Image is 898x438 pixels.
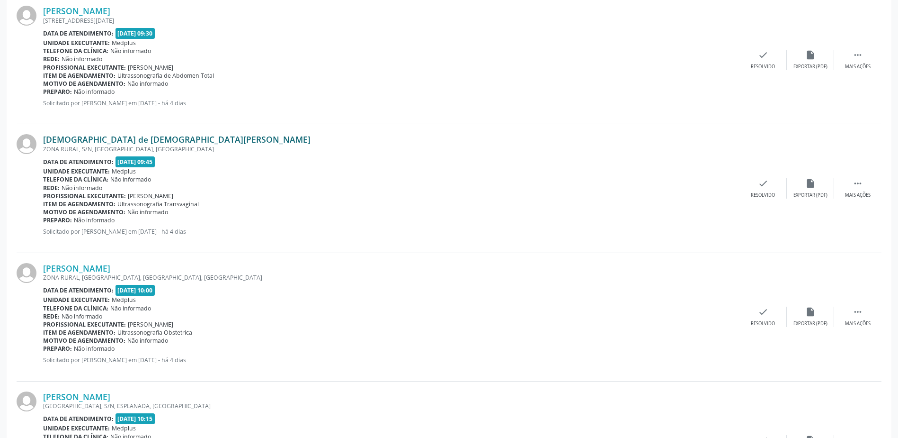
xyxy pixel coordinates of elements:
[17,392,36,411] img: img
[127,80,168,88] span: Não informado
[845,192,871,199] div: Mais ações
[43,392,110,402] a: [PERSON_NAME]
[116,28,155,39] span: [DATE] 09:30
[127,208,168,216] span: Não informado
[74,216,115,224] span: Não informado
[43,208,125,216] b: Motivo de agendamento:
[127,337,168,345] span: Não informado
[17,263,36,283] img: img
[112,424,136,432] span: Medplus
[805,50,816,60] i: insert_drive_file
[117,328,192,337] span: Ultrassonografia Obstetrica
[43,64,126,72] b: Profissional executante:
[43,424,110,432] b: Unidade executante:
[43,6,110,16] a: [PERSON_NAME]
[793,64,827,70] div: Exportar (PDF)
[128,64,173,72] span: [PERSON_NAME]
[43,145,739,153] div: ZONA RURAL, S/N, [GEOGRAPHIC_DATA], [GEOGRAPHIC_DATA]
[128,192,173,200] span: [PERSON_NAME]
[110,175,151,183] span: Não informado
[43,304,108,312] b: Telefone da clínica:
[117,200,199,208] span: Ultrassonografia Transvaginal
[17,134,36,154] img: img
[43,312,60,320] b: Rede:
[43,88,72,96] b: Preparo:
[43,158,114,166] b: Data de atendimento:
[43,184,60,192] b: Rede:
[62,55,102,63] span: Não informado
[43,80,125,88] b: Motivo de agendamento:
[43,263,110,274] a: [PERSON_NAME]
[43,175,108,183] b: Telefone da clínica:
[43,328,116,337] b: Item de agendamento:
[116,285,155,296] span: [DATE] 10:00
[74,88,115,96] span: Não informado
[845,64,871,70] div: Mais ações
[43,17,739,25] div: [STREET_ADDRESS][DATE]
[43,29,114,37] b: Data de atendimento:
[43,55,60,63] b: Rede:
[43,345,72,353] b: Preparo:
[853,307,863,317] i: 
[43,99,739,107] p: Solicitado por [PERSON_NAME] em [DATE] - há 4 dias
[128,320,173,328] span: [PERSON_NAME]
[112,167,136,175] span: Medplus
[43,286,114,294] b: Data de atendimento:
[43,216,72,224] b: Preparo:
[43,192,126,200] b: Profissional executante:
[116,156,155,167] span: [DATE] 09:45
[43,47,108,55] b: Telefone da clínica:
[116,413,155,424] span: [DATE] 10:15
[43,337,125,345] b: Motivo de agendamento:
[43,274,739,282] div: ZONA RURAL, [GEOGRAPHIC_DATA], [GEOGRAPHIC_DATA], [GEOGRAPHIC_DATA]
[43,200,116,208] b: Item de agendamento:
[43,134,311,145] a: [DEMOGRAPHIC_DATA] de [DEMOGRAPHIC_DATA][PERSON_NAME]
[758,50,768,60] i: check
[793,320,827,327] div: Exportar (PDF)
[805,178,816,189] i: insert_drive_file
[62,312,102,320] span: Não informado
[110,304,151,312] span: Não informado
[43,39,110,47] b: Unidade executante:
[43,356,739,364] p: Solicitado por [PERSON_NAME] em [DATE] - há 4 dias
[74,345,115,353] span: Não informado
[758,307,768,317] i: check
[758,178,768,189] i: check
[805,307,816,317] i: insert_drive_file
[751,64,775,70] div: Resolvido
[62,184,102,192] span: Não informado
[43,167,110,175] b: Unidade executante:
[43,72,116,80] b: Item de agendamento:
[751,192,775,199] div: Resolvido
[17,6,36,26] img: img
[43,402,739,410] div: [GEOGRAPHIC_DATA], S/N, ESPLANADA, [GEOGRAPHIC_DATA]
[751,320,775,327] div: Resolvido
[43,228,739,236] p: Solicitado por [PERSON_NAME] em [DATE] - há 4 dias
[853,50,863,60] i: 
[853,178,863,189] i: 
[112,39,136,47] span: Medplus
[43,320,126,328] b: Profissional executante:
[43,415,114,423] b: Data de atendimento:
[117,72,214,80] span: Ultrassonografia de Abdomen Total
[845,320,871,327] div: Mais ações
[110,47,151,55] span: Não informado
[43,296,110,304] b: Unidade executante:
[793,192,827,199] div: Exportar (PDF)
[112,296,136,304] span: Medplus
